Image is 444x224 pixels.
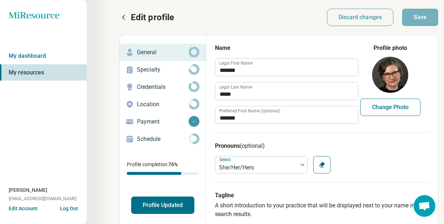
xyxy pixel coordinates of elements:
button: Discard changes [327,9,394,26]
div: Open chat [414,195,435,217]
a: Schedule [120,130,206,148]
div: Profile completion: [120,156,206,179]
p: Schedule [137,135,189,143]
p: A short introduction to your practice that will be displayed next to your name in search results. [215,201,429,219]
label: Select [219,157,232,162]
label: Preferred First Name (optional) [219,109,280,113]
legend: Profile photo [374,44,407,52]
h3: Pronouns [215,142,429,150]
a: General [120,44,206,61]
span: 76 % [168,161,178,167]
div: She/Her/Hers [219,163,294,172]
a: Payment [120,113,206,130]
div: Profile completion [127,172,199,175]
p: Credentials [137,83,189,91]
button: Edit profile [119,12,174,23]
span: (optional) [240,142,265,149]
h3: Name [215,44,358,52]
span: [EMAIL_ADDRESS][DOMAIN_NAME] [9,195,77,202]
a: Location [120,96,206,113]
button: Log Out [60,205,78,211]
a: Specialty [120,61,206,78]
h3: Tagline [215,191,429,200]
p: Payment [137,117,189,126]
span: [PERSON_NAME] [9,186,47,194]
p: Location [137,100,189,109]
p: Specialty [137,65,189,74]
button: Profile Updated [131,197,194,214]
label: Legal Last Name [219,85,252,89]
p: Edit profile [131,12,174,23]
button: Edit Account [9,205,38,212]
img: avatar image [372,57,408,93]
button: Change Photo [360,99,421,116]
p: General [137,48,189,57]
a: Credentials [120,78,206,96]
label: Legal First Name [219,61,253,65]
button: Save [402,9,438,26]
